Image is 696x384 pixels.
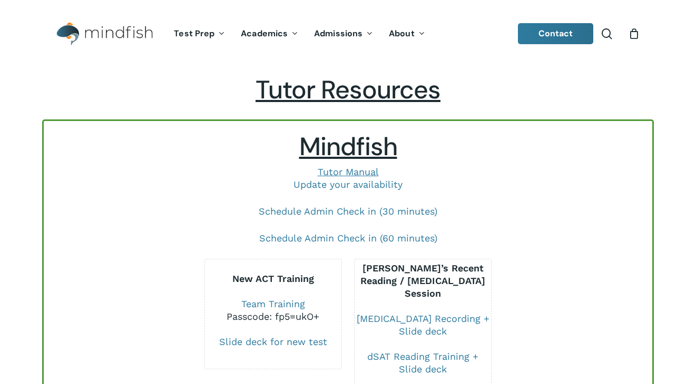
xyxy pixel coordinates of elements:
a: Test Prep [166,29,233,38]
header: Main Menu [42,14,654,54]
span: About [389,28,415,39]
span: Test Prep [174,28,214,39]
span: Contact [538,28,573,39]
a: [MEDICAL_DATA] Recording + Slide deck [357,313,489,337]
span: Admissions [314,28,362,39]
a: Schedule Admin Check in (60 minutes) [259,233,437,244]
a: Tutor Manual [318,166,379,177]
a: Academics [233,29,306,38]
div: Passcode: fp5=ukO+ [205,310,341,323]
b: [PERSON_NAME]’s Recent Reading / [MEDICAL_DATA] Session [360,262,485,299]
span: Mindfish [299,130,397,163]
a: About [381,29,433,38]
span: Academics [241,28,288,39]
a: Admissions [306,29,381,38]
span: Tutor Resources [256,73,440,106]
a: Cart [628,28,640,39]
a: dSAT Reading Training + Slide deck [367,351,478,375]
b: New ACT Training [232,273,314,284]
nav: Main Menu [166,14,433,54]
a: Contact [518,23,594,44]
a: Slide deck for new test [219,336,327,347]
a: Team Training [241,298,305,309]
a: Update your availability [293,179,403,190]
a: Schedule Admin Check in (30 minutes) [259,206,437,217]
